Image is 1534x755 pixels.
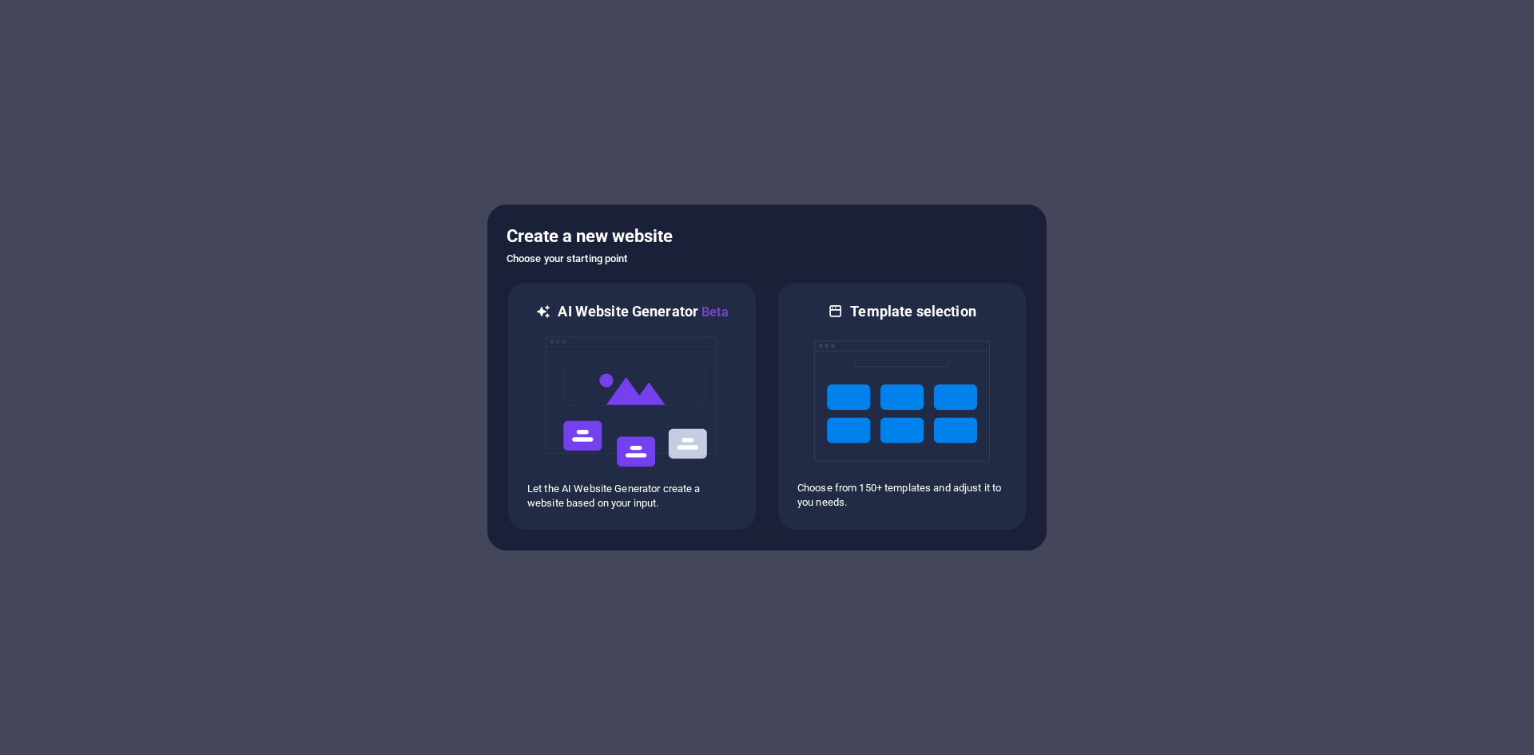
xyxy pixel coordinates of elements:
[507,249,1027,268] h6: Choose your starting point
[558,302,728,322] h6: AI Website Generator
[850,302,976,321] h6: Template selection
[527,482,737,511] p: Let the AI Website Generator create a website based on your input.
[777,281,1027,531] div: Template selectionChoose from 150+ templates and adjust it to you needs.
[507,281,757,531] div: AI Website GeneratorBetaaiLet the AI Website Generator create a website based on your input.
[544,322,720,482] img: ai
[797,481,1007,510] p: Choose from 150+ templates and adjust it to you needs.
[698,304,729,320] span: Beta
[507,224,1027,249] h5: Create a new website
